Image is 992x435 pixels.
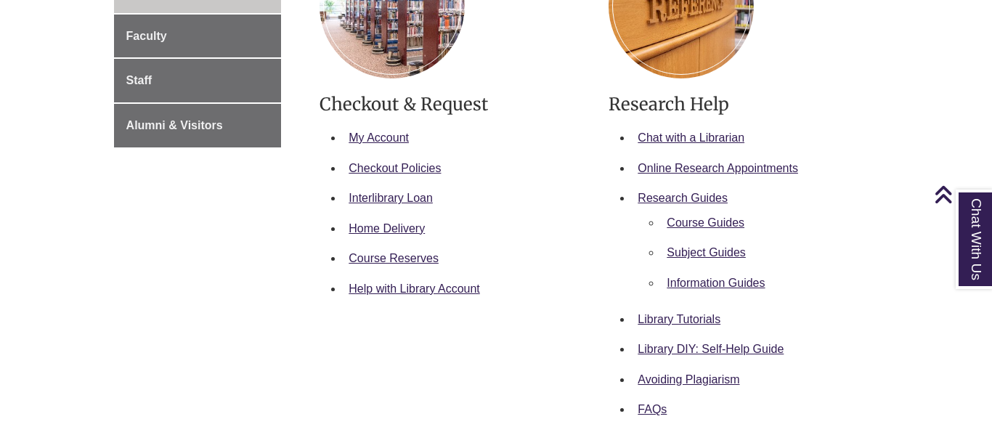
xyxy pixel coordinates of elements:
a: My Account [349,131,409,144]
a: Course Guides [667,216,744,229]
h3: Research Help [609,93,876,115]
a: Course Reserves [349,252,439,264]
a: Library Tutorials [638,313,720,325]
h3: Checkout & Request [320,93,587,115]
a: Research Guides [638,192,728,204]
a: Avoiding Plagiarism [638,373,739,386]
a: Information Guides [667,277,765,289]
a: Home Delivery [349,222,425,235]
a: Staff [114,59,282,102]
a: Subject Guides [667,246,746,259]
a: Library DIY: Self-Help Guide [638,343,784,355]
a: Faculty [114,15,282,58]
a: Checkout Policies [349,162,441,174]
a: Back to Top [934,184,988,204]
a: Help with Library Account [349,282,480,295]
a: FAQs [638,403,667,415]
a: Alumni & Visitors [114,104,282,147]
a: Online Research Appointments [638,162,798,174]
a: Chat with a Librarian [638,131,744,144]
a: Interlibrary Loan [349,192,433,204]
